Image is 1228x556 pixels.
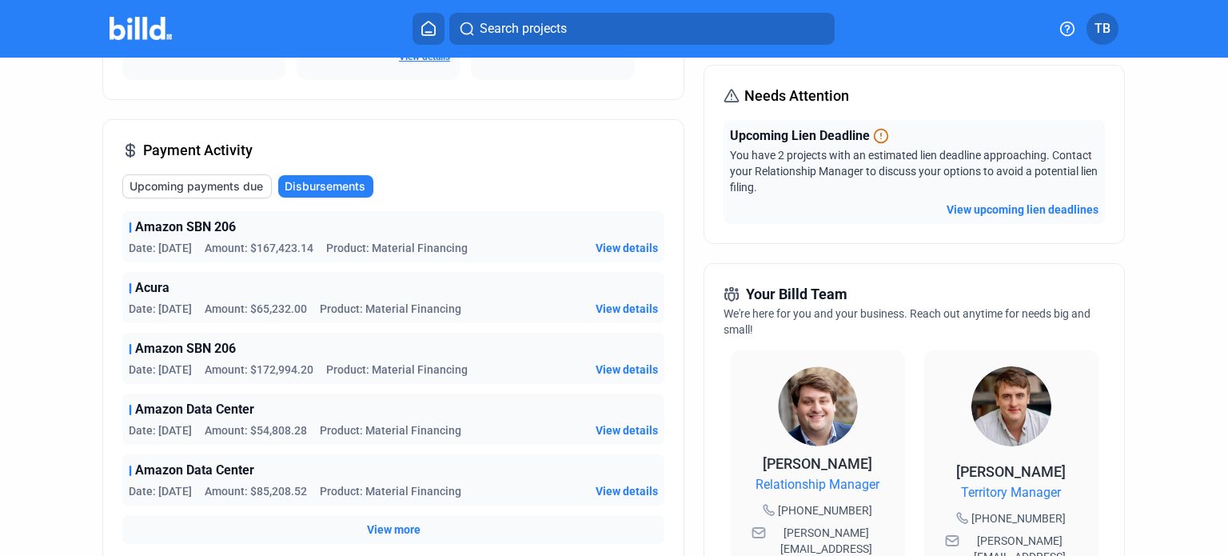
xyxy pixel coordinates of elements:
span: Date: [DATE] [129,362,192,378]
button: View details [596,483,658,499]
span: Amazon SBN 206 [135,218,236,237]
span: Amount: $172,994.20 [205,362,313,378]
span: Acura [135,278,169,298]
span: We're here for you and your business. Reach out anytime for needs big and small! [724,307,1090,336]
span: Needs Attention [744,85,849,107]
span: Upcoming Lien Deadline [730,126,870,146]
span: Amount: $85,208.52 [205,483,307,499]
span: Amount: $65,232.00 [205,301,307,317]
span: Relationship Manager [756,475,879,494]
button: Search projects [449,13,835,45]
img: Relationship Manager [778,366,858,446]
span: Amazon Data Center [135,400,254,419]
button: TB [1086,13,1118,45]
span: Amount: $54,808.28 [205,422,307,438]
span: [PERSON_NAME] [956,463,1066,480]
span: Amazon Data Center [135,461,254,480]
img: Billd Company Logo [110,17,173,40]
span: Your Billd Team [746,283,847,306]
span: [PHONE_NUMBER] [971,510,1066,526]
span: Product: Material Financing [326,362,468,378]
button: View more [367,522,421,538]
span: TB [1094,19,1110,38]
span: Territory Manager [961,483,1061,502]
button: Upcoming payments due [122,174,272,198]
span: Product: Material Financing [320,422,461,438]
span: Date: [DATE] [129,301,192,317]
img: Territory Manager [971,366,1051,446]
button: View details [596,362,658,378]
span: Payment Activity [143,139,253,162]
span: Product: Material Financing [320,301,461,317]
span: You have 2 projects with an estimated lien deadline approaching. Contact your Relationship Manage... [730,149,1098,194]
button: View details [596,422,658,438]
span: Product: Material Financing [320,483,461,499]
span: Search projects [480,19,567,38]
span: [PERSON_NAME] [763,455,872,472]
span: Product: Material Financing [326,240,468,256]
button: View details [596,240,658,256]
span: Date: [DATE] [129,422,192,438]
button: View upcoming lien deadlines [947,202,1098,218]
span: Amazon SBN 206 [135,339,236,358]
button: View details [596,301,658,317]
span: Date: [DATE] [129,240,192,256]
span: Amount: $167,423.14 [205,240,313,256]
span: [PHONE_NUMBER] [778,502,872,518]
span: Disbursements [285,178,365,194]
span: Date: [DATE] [129,483,192,499]
span: Upcoming payments due [130,178,263,194]
button: Disbursements [278,175,373,198]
